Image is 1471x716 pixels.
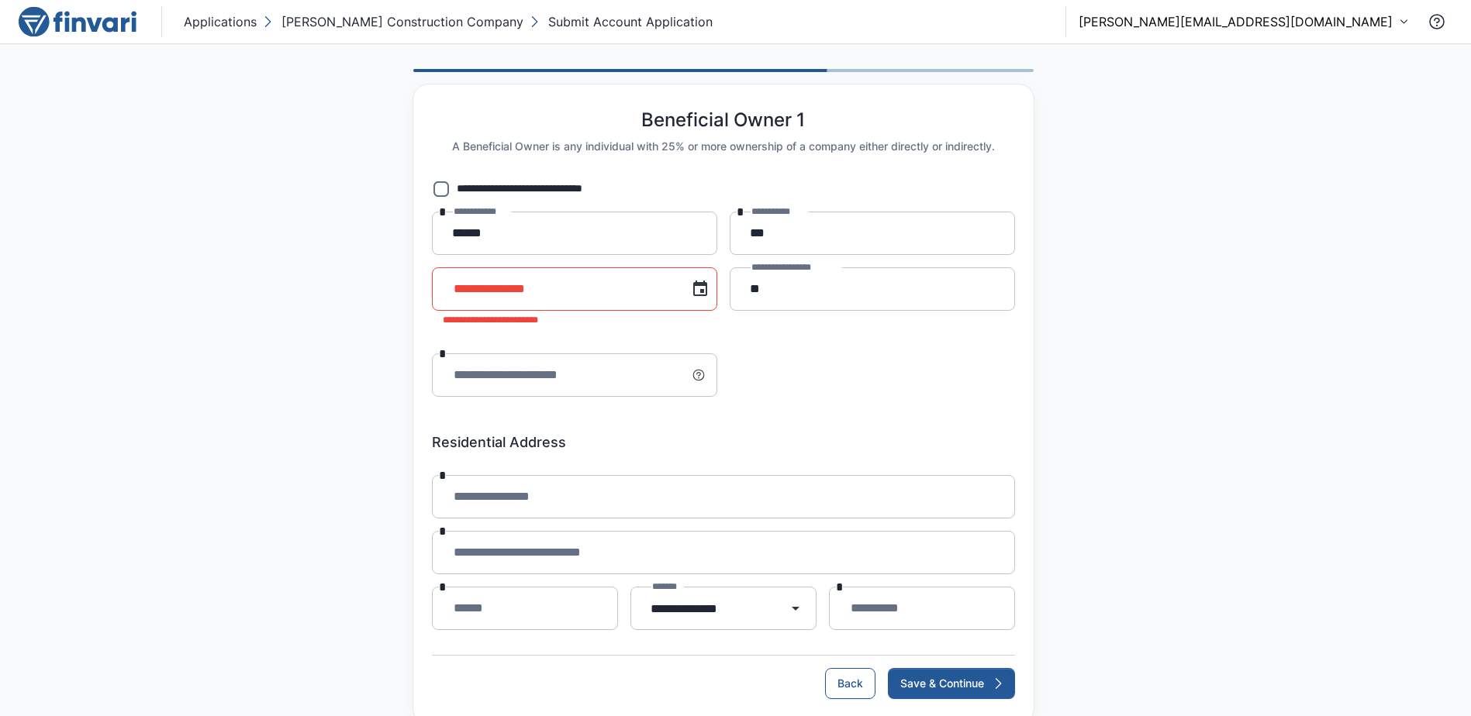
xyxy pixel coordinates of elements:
h6: Residential Address [432,434,1015,451]
button: [PERSON_NAME] Construction Company [260,9,527,34]
p: Submit Account Application [548,12,713,31]
p: [PERSON_NAME] Construction Company [281,12,523,31]
button: Choose date [685,274,716,305]
button: Contact Support [1421,6,1452,37]
p: Applications [184,12,257,31]
img: logo [19,6,136,37]
button: Back [825,668,875,699]
button: [PERSON_NAME][EMAIL_ADDRESS][DOMAIN_NAME] [1079,12,1409,31]
p: [PERSON_NAME][EMAIL_ADDRESS][DOMAIN_NAME] [1079,12,1393,31]
button: Save & Continue [888,668,1015,699]
h5: Beneficial Owner 1 [641,109,805,132]
button: Open [780,593,811,624]
h6: A Beneficial Owner is any individual with 25% or more ownership of a company either directly or i... [452,138,995,155]
button: Submit Account Application [527,9,716,34]
button: Applications [181,9,260,34]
